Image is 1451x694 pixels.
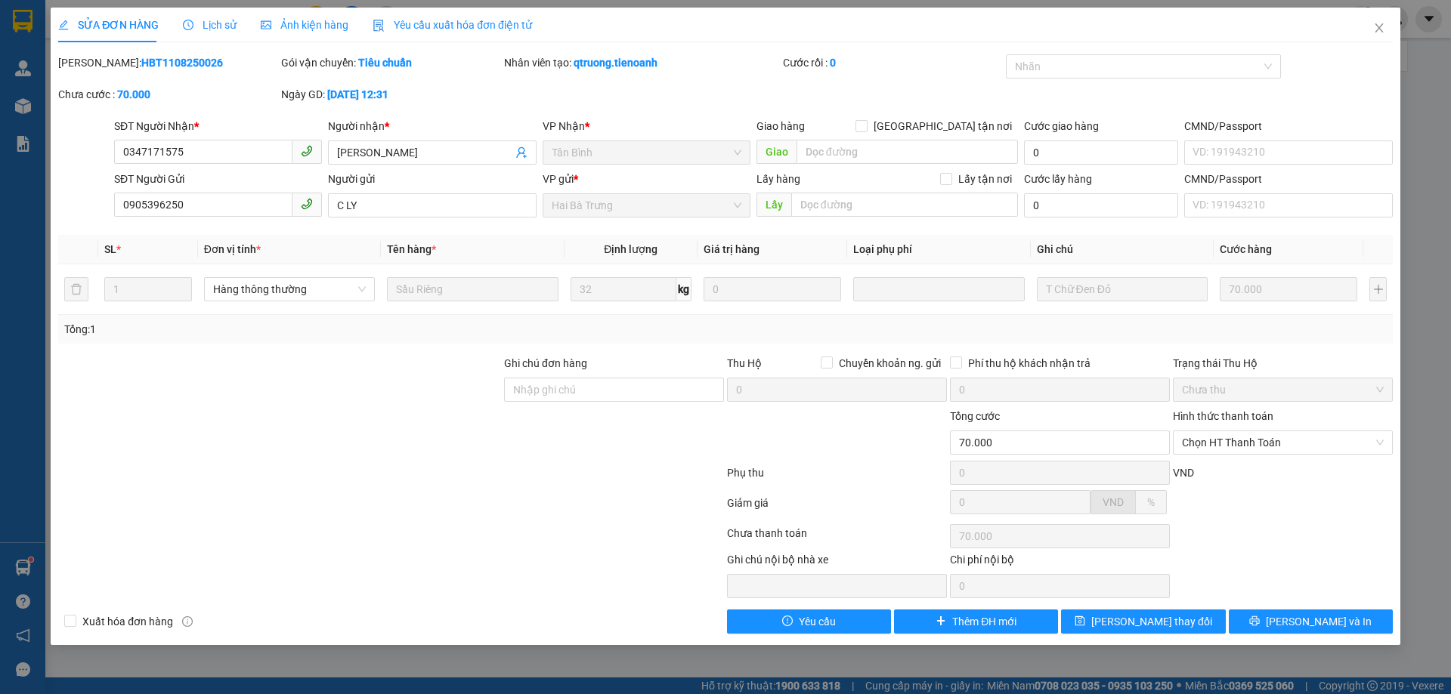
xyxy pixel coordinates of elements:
div: SĐT Người Nhận [114,118,322,134]
input: Cước lấy hàng [1024,193,1178,217]
span: clock-circle [183,20,193,30]
b: Tiêu chuẩn [358,57,412,69]
div: Phụ thu [725,464,948,491]
span: Giao [756,140,797,164]
span: Hai Bà Trưng [552,194,741,217]
span: Thêm ĐH mới [952,613,1016,630]
span: VP Nhận [543,120,585,132]
div: Cước rồi : [783,54,1003,71]
b: [DATE] 12:31 [327,88,388,100]
span: Định lượng [604,243,657,255]
button: plus [1369,277,1386,301]
span: SỬA ĐƠN HÀNG [58,19,159,31]
span: Lấy tận nơi [952,171,1018,187]
div: Chưa cước : [58,86,278,103]
label: Cước giao hàng [1024,120,1099,132]
span: Chọn HT Thanh Toán [1182,431,1384,454]
div: CMND/Passport [1184,171,1392,187]
span: Lấy [756,193,791,217]
label: Cước lấy hàng [1024,173,1092,185]
div: VP gửi [543,171,750,187]
span: Thu Hộ [727,357,762,369]
button: plusThêm ĐH mới [894,609,1058,634]
span: Tổng cước [950,410,1000,422]
label: Hình thức thanh toán [1173,410,1273,422]
button: Close [1358,8,1400,50]
span: [PERSON_NAME] và In [1266,613,1372,630]
span: Lấy hàng [756,173,800,185]
span: close [1373,22,1385,34]
span: Chưa thu [1182,378,1384,401]
input: Ghi chú đơn hàng [504,378,724,402]
span: phone [301,145,313,157]
th: Loại phụ phí [847,235,1030,264]
span: Chuyển khoản ng. gửi [833,355,947,372]
div: Người gửi [328,171,536,187]
span: Tân Bình [552,141,741,164]
span: exclamation-circle [782,615,793,628]
th: Ghi chú [1031,235,1214,264]
div: [PERSON_NAME]: [58,54,278,71]
span: save [1075,615,1085,628]
button: delete [64,277,88,301]
input: Dọc đường [797,140,1018,164]
img: icon [373,20,385,32]
span: plus [936,615,946,628]
span: edit [58,20,69,30]
label: Ghi chú đơn hàng [504,357,587,369]
b: qtruong.tienoanh [574,57,657,69]
div: Người nhận [328,118,536,134]
div: Giảm giá [725,495,948,521]
span: Yêu cầu [799,613,836,630]
button: save[PERSON_NAME] thay đổi [1061,609,1225,634]
span: phone [301,198,313,210]
div: Chi phí nội bộ [950,551,1170,574]
div: Ghi chú nội bộ nhà xe [727,551,947,574]
span: Ảnh kiện hàng [261,19,348,31]
div: CMND/Passport [1184,118,1392,134]
span: user-add [515,147,527,159]
input: Dọc đường [791,193,1018,217]
button: exclamation-circleYêu cầu [727,609,891,634]
button: printer[PERSON_NAME] và In [1229,609,1393,634]
span: VND [1103,496,1124,508]
span: kg [676,277,691,301]
span: Phí thu hộ khách nhận trả [962,355,1097,372]
span: Giao hàng [756,120,805,132]
span: Tên hàng [387,243,436,255]
span: SL [104,243,116,255]
div: SĐT Người Gửi [114,171,322,187]
div: Ngày GD: [281,86,501,103]
span: Hàng thông thường [213,278,366,301]
input: Cước giao hàng [1024,140,1178,165]
input: 0 [704,277,841,301]
b: 70.000 [117,88,150,100]
span: picture [261,20,271,30]
input: Ghi Chú [1037,277,1208,301]
span: Đơn vị tính [204,243,261,255]
span: [GEOGRAPHIC_DATA] tận nơi [868,118,1018,134]
span: Lịch sử [183,19,237,31]
span: Cước hàng [1220,243,1272,255]
div: Nhân viên tạo: [504,54,780,71]
input: 0 [1220,277,1357,301]
span: Xuất hóa đơn hàng [76,613,179,630]
span: [PERSON_NAME] thay đổi [1091,613,1212,630]
span: VND [1173,467,1194,479]
span: info-circle [182,616,193,627]
span: % [1147,496,1155,508]
b: 0 [830,57,836,69]
div: Tổng: 1 [64,321,560,338]
span: Giá trị hàng [704,243,760,255]
div: Trạng thái Thu Hộ [1173,355,1393,372]
input: VD: Bàn, Ghế [387,277,558,301]
div: Gói vận chuyển: [281,54,501,71]
div: Chưa thanh toán [725,525,948,551]
span: Yêu cầu xuất hóa đơn điện tử [373,19,532,31]
span: printer [1249,615,1260,628]
b: HBT1108250026 [141,57,223,69]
